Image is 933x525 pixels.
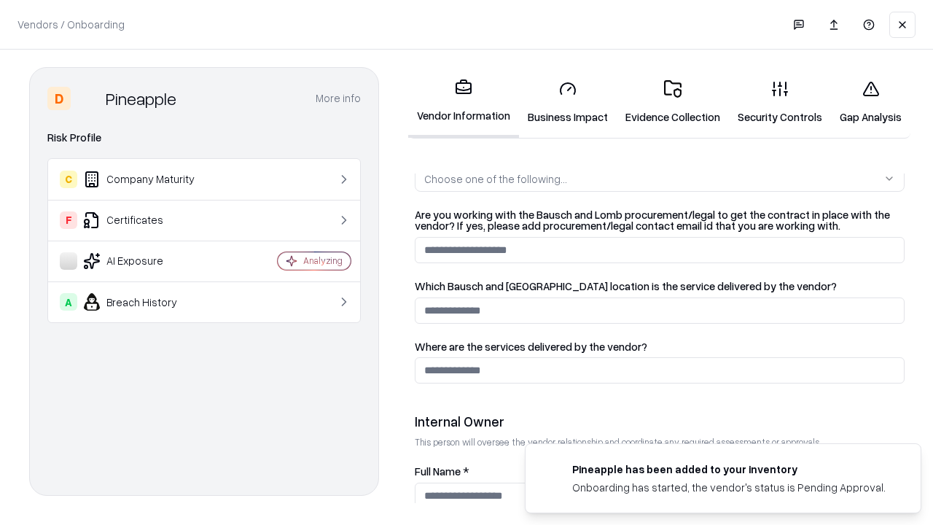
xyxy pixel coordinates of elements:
[60,211,77,229] div: F
[415,341,905,352] label: Where are the services delivered by the vendor?
[60,211,234,229] div: Certificates
[415,281,905,292] label: Which Bausch and [GEOGRAPHIC_DATA] location is the service delivered by the vendor?
[408,67,519,138] a: Vendor Information
[415,166,905,192] button: Choose one of the following...
[60,252,234,270] div: AI Exposure
[106,87,176,110] div: Pineapple
[415,466,905,477] label: Full Name *
[415,436,905,448] p: This person will oversee the vendor relationship and coordinate any required assessments or appro...
[729,69,831,136] a: Security Controls
[60,171,234,188] div: Company Maturity
[47,87,71,110] div: D
[415,413,905,430] div: Internal Owner
[831,69,910,136] a: Gap Analysis
[60,171,77,188] div: C
[415,209,905,231] label: Are you working with the Bausch and Lomb procurement/legal to get the contract in place with the ...
[17,17,125,32] p: Vendors / Onboarding
[60,293,234,311] div: Breach History
[572,462,886,477] div: Pineapple has been added to your inventory
[543,462,561,479] img: pineappleenergy.com
[316,85,361,112] button: More info
[572,480,886,495] div: Onboarding has started, the vendor's status is Pending Approval.
[303,254,343,267] div: Analyzing
[77,87,100,110] img: Pineapple
[47,129,361,147] div: Risk Profile
[617,69,729,136] a: Evidence Collection
[519,69,617,136] a: Business Impact
[60,293,77,311] div: A
[424,171,567,187] div: Choose one of the following...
